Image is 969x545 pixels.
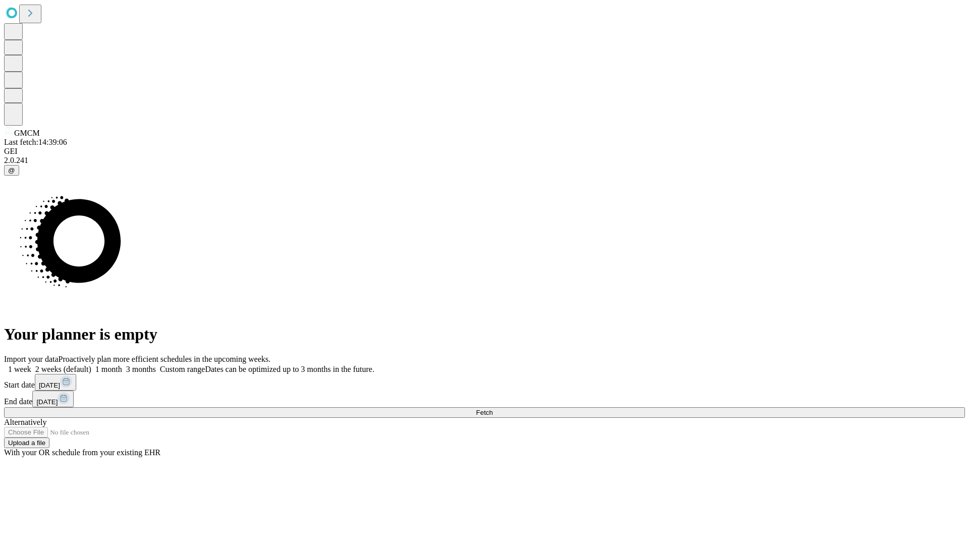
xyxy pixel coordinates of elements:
[4,325,965,344] h1: Your planner is empty
[35,365,91,373] span: 2 weeks (default)
[4,138,67,146] span: Last fetch: 14:39:06
[4,418,46,426] span: Alternatively
[126,365,156,373] span: 3 months
[4,156,965,165] div: 2.0.241
[8,365,31,373] span: 1 week
[4,147,965,156] div: GEI
[4,438,49,448] button: Upload a file
[4,355,59,363] span: Import your data
[95,365,122,373] span: 1 month
[205,365,374,373] span: Dates can be optimized up to 3 months in the future.
[476,409,493,416] span: Fetch
[4,374,965,391] div: Start date
[8,167,15,174] span: @
[32,391,74,407] button: [DATE]
[4,391,965,407] div: End date
[4,165,19,176] button: @
[160,365,205,373] span: Custom range
[59,355,271,363] span: Proactively plan more efficient schedules in the upcoming weeks.
[4,407,965,418] button: Fetch
[14,129,40,137] span: GMCM
[39,381,60,389] span: [DATE]
[4,448,160,457] span: With your OR schedule from your existing EHR
[35,374,76,391] button: [DATE]
[36,398,58,406] span: [DATE]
